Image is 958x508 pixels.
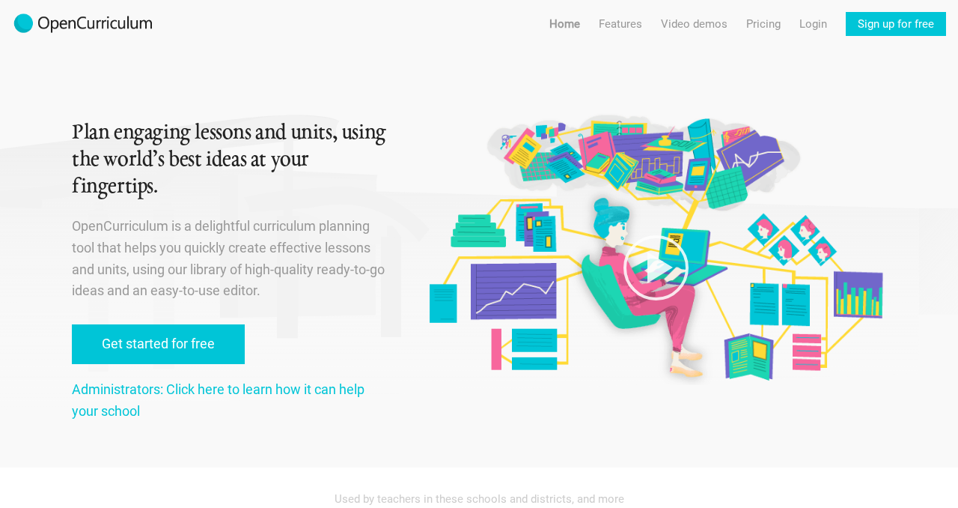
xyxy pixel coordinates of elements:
a: Sign up for free [846,12,946,36]
img: 2017-logo-m.png [12,12,154,36]
p: OpenCurriculum is a delightful curriculum planning tool that helps you quickly create effective l... [72,216,392,302]
a: Login [799,12,827,36]
a: Get started for free [72,324,245,364]
a: Features [599,12,642,36]
h1: Plan engaging lessons and units, using the world’s best ideas at your fingertips. [72,120,392,201]
a: Video demos [661,12,727,36]
a: Administrators: Click here to learn how it can help your school [72,381,364,419]
a: Pricing [746,12,781,36]
a: Home [549,12,580,36]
